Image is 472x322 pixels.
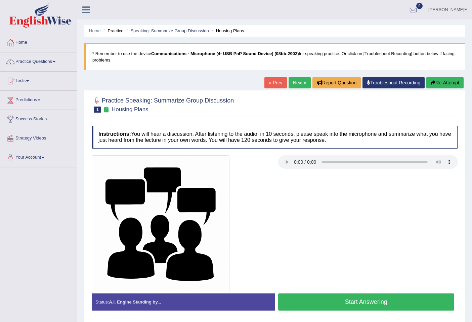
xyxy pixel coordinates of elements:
a: Tests [0,72,77,88]
h4: You will hear a discussion. After listening to the audio, in 10 seconds, please speak into the mi... [92,126,458,148]
b: Communications - Microphone (4- USB PnP Sound Device) (08bb:2902) [151,51,299,56]
b: Instructions: [98,131,131,137]
a: Troubleshoot Recording [362,77,425,88]
button: Report Question [312,77,361,88]
button: Re-Attempt [426,77,464,88]
a: Next » [289,77,311,88]
a: Success Stories [0,110,77,127]
small: Housing Plans [112,106,148,113]
a: « Prev [264,77,287,88]
a: Predictions [0,91,77,108]
strong: A.I. Engine Standing by... [109,299,161,305]
span: 0 [416,3,423,9]
div: Status: [92,293,275,311]
a: Your Account [0,148,77,165]
a: Home [0,33,77,50]
li: Practice [102,28,123,34]
a: Strategy Videos [0,129,77,146]
button: Start Answering [278,293,455,311]
a: Speaking: Summarize Group Discussion [130,28,209,33]
a: Home [89,28,101,33]
h2: Practice Speaking: Summarize Group Discussion [92,96,234,113]
a: Practice Questions [0,52,77,69]
blockquote: * Remember to use the device for speaking practice. Or click on [Troubleshoot Recording] button b... [84,43,465,70]
span: 1 [94,107,101,113]
small: Exam occurring question [103,107,110,113]
li: Housing Plans [210,28,244,34]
